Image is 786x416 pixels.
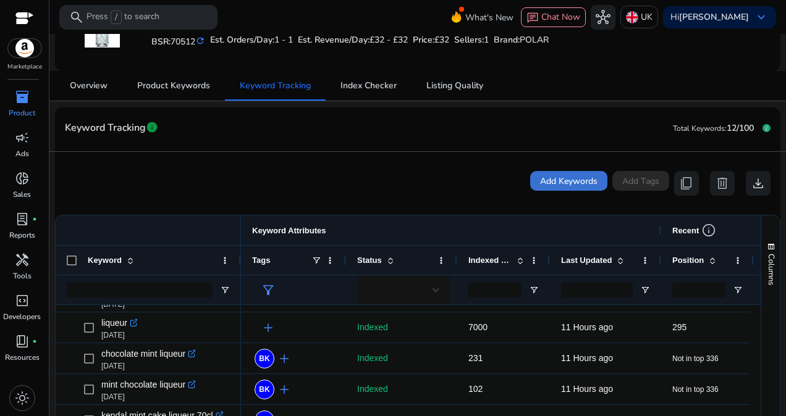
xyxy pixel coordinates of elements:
[357,353,388,363] span: Indexed
[259,386,269,393] span: BK
[240,81,311,90] span: Keyword Tracking
[252,226,326,235] span: Keyword Attributes
[5,352,40,363] p: Resources
[195,35,205,47] mat-icon: refresh
[15,252,30,267] span: handyman
[101,314,127,331] span: liqueur
[746,171,771,196] button: download
[274,34,293,46] span: 1 - 1
[561,256,612,265] span: Last Updated
[468,256,512,265] span: Indexed Products
[754,10,769,25] span: keyboard_arrow_down
[468,384,483,394] span: 102
[434,34,449,46] span: £32
[13,189,31,200] p: Sales
[15,171,30,186] span: donut_small
[454,35,489,46] h5: Sellers:
[277,382,292,397] span: add
[701,223,716,238] span: info
[357,384,388,394] span: Indexed
[101,330,137,340] p: [DATE]
[626,11,638,23] img: uk.svg
[298,35,408,46] h5: Est. Revenue/Day:
[146,121,158,133] span: info
[672,354,719,363] span: Not in top 336
[672,385,719,394] span: Not in top 336
[426,81,483,90] span: Listing Quality
[561,322,613,332] span: 11 Hours ago
[277,351,292,366] span: add
[413,35,449,46] h5: Price:
[357,322,388,332] span: Indexed
[670,13,749,22] p: Hi
[540,175,598,188] span: Add Keywords
[529,285,539,295] button: Open Filter Menu
[561,283,633,297] input: Last Updated Filter Input
[87,10,159,24] p: Press to search
[220,285,230,295] button: Open Filter Menu
[521,7,586,27] button: chatChat Now
[70,81,108,90] span: Overview
[494,34,518,46] span: Brand
[88,256,122,265] span: Keyword
[171,36,195,48] span: 70512
[672,322,687,332] span: 295
[561,384,613,394] span: 11 Hours ago
[591,5,615,30] button: hub
[526,12,539,24] span: chat
[15,293,30,308] span: code_blocks
[640,285,650,295] button: Open Filter Menu
[65,117,146,139] span: Keyword Tracking
[530,171,607,191] button: Add Keywords
[69,10,84,25] span: search
[3,311,41,322] p: Developers
[672,283,725,297] input: Position Filter Input
[15,130,30,145] span: campaign
[673,123,727,133] span: Total Keywords:
[751,176,766,191] span: download
[494,35,549,46] h5: :
[9,230,35,241] p: Reports
[101,361,195,371] p: [DATE]
[679,11,749,23] b: [PERSON_NAME]
[370,34,408,46] span: £32 - £32
[9,107,35,119] p: Product
[596,10,611,25] span: hub
[641,6,653,28] p: UK
[15,148,29,159] p: Ads
[13,270,32,281] p: Tools
[261,283,276,297] span: filter_alt
[468,322,488,332] span: 7000
[101,376,185,393] span: mint chocolate liqueur
[67,283,213,297] input: Keyword Filter Input
[8,39,41,57] img: amazon.svg
[468,353,483,363] span: 231
[766,254,777,285] span: Columns
[468,283,522,297] input: Indexed Products Filter Input
[261,320,276,335] span: add
[672,256,704,265] span: Position
[32,339,37,344] span: fiber_manual_record
[520,34,549,46] span: POLAR
[484,34,489,46] span: 1
[733,285,743,295] button: Open Filter Menu
[101,392,195,402] p: [DATE]
[561,353,613,363] span: 11 Hours ago
[541,11,580,23] span: Chat Now
[15,212,30,227] span: lab_profile
[672,223,716,238] div: Recent
[32,217,37,222] span: fiber_manual_record
[259,355,269,362] span: BK
[210,35,293,46] h5: Est. Orders/Day:
[465,7,513,28] span: What's New
[727,122,754,134] span: 12/100
[101,345,185,362] span: chocolate mint liqueur
[7,62,42,72] p: Marketplace
[137,81,210,90] span: Product Keywords
[340,81,397,90] span: Index Checker
[357,256,382,265] span: Status
[15,391,30,406] span: light_mode
[15,334,30,349] span: book_4
[252,256,270,265] span: Tags
[111,10,122,24] span: /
